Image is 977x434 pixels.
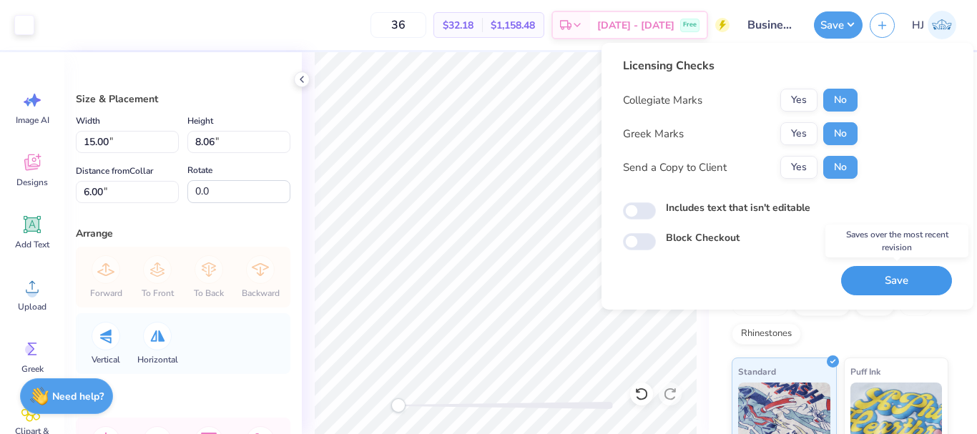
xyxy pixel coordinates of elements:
input: Untitled Design [737,11,807,39]
button: No [823,122,858,145]
span: [DATE] - [DATE] [597,18,674,33]
span: Image AI [16,114,49,126]
span: Designs [16,177,48,188]
label: Distance from Collar [76,162,153,179]
span: Puff Ink [850,364,880,379]
label: Height [187,112,213,129]
div: Licensing Checks [623,57,858,74]
div: Greek Marks [623,126,684,142]
span: HJ [912,17,924,34]
label: Includes text that isn't editable [666,200,810,215]
div: Send a Copy to Client [623,159,727,176]
input: – – [370,12,426,38]
span: Vertical [92,354,120,365]
div: Size & Placement [76,92,290,107]
span: $32.18 [443,18,473,33]
span: Upload [18,301,46,312]
label: Block Checkout [666,230,740,245]
button: Save [814,11,863,39]
button: Yes [780,156,818,179]
span: $1,158.48 [491,18,535,33]
span: Horizontal [137,354,178,365]
label: Rotate [187,162,212,179]
span: Add Text [15,239,49,250]
button: Yes [780,89,818,112]
div: Collegiate Marks [623,92,702,109]
span: Greek [21,363,44,375]
strong: Need help? [52,390,104,403]
div: Arrange [76,226,290,241]
label: Width [76,112,100,129]
div: Rhinestones [732,323,801,345]
img: Hughe Josh Cabanete [928,11,956,39]
div: Accessibility label [391,398,406,413]
button: Save [841,266,952,295]
span: Free [683,20,697,30]
div: Saves over the most recent revision [825,225,968,257]
button: Yes [780,122,818,145]
span: Standard [738,364,776,379]
button: No [823,156,858,179]
button: No [823,89,858,112]
div: Align [76,397,290,412]
a: HJ [905,11,963,39]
